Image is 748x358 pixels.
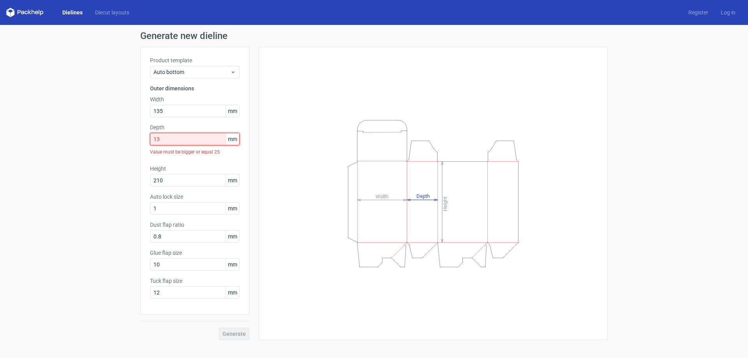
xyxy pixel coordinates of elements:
span: Auto bottom [153,68,230,76]
span: mm [226,175,239,186]
label: Width [150,95,240,103]
label: Auto lock size [150,193,240,201]
tspan: Width [376,193,388,199]
span: mm [226,133,239,145]
tspan: Height [442,196,448,211]
span: mm [226,259,239,270]
span: mm [226,105,239,117]
h3: Outer dimensions [150,85,240,92]
label: Product template [150,56,240,64]
span: mm [226,231,239,242]
label: Depth [150,123,240,131]
span: mm [226,203,239,214]
label: Dust flap ratio [150,221,240,229]
a: Log in [714,9,742,16]
a: Dielines [56,9,89,16]
h1: Generate new dieline [140,31,608,41]
a: Register [682,9,714,16]
label: Height [150,165,240,173]
label: Glue flap size [150,249,240,257]
tspan: Depth [416,193,430,199]
a: Diecut layouts [89,9,136,16]
span: mm [226,287,239,298]
label: Tuck flap size [150,277,240,285]
div: Value must be bigger or equal 25 [150,145,240,159]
